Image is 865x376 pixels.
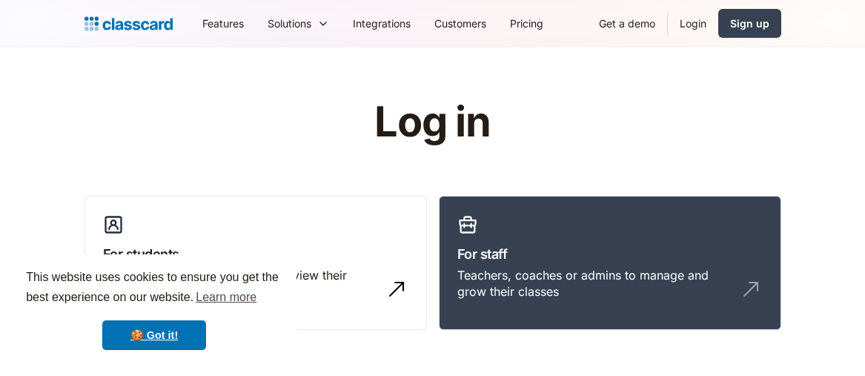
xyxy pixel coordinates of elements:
a: For studentsStudents, parents or guardians to view their profile and manage bookings [84,196,427,331]
h3: For students [103,244,408,264]
div: Solutions [256,7,341,40]
a: Login [668,7,718,40]
span: This website uses cookies to ensure you get the best experience on our website. [26,268,282,309]
div: Teachers, coaches or admins to manage and grow their classes [457,267,733,300]
a: dismiss cookie message [102,320,206,350]
div: Sign up [730,16,769,31]
a: learn more about cookies [193,286,259,309]
a: Customers [422,7,498,40]
a: For staffTeachers, coaches or admins to manage and grow their classes [439,196,781,331]
div: cookieconsent [12,254,296,364]
a: home [84,13,173,34]
a: Integrations [341,7,422,40]
h3: For staff [457,244,763,264]
h1: Log in [197,99,668,145]
a: Get a demo [587,7,667,40]
a: Sign up [718,9,781,38]
div: Solutions [268,16,311,31]
a: Pricing [498,7,555,40]
a: Features [190,7,256,40]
